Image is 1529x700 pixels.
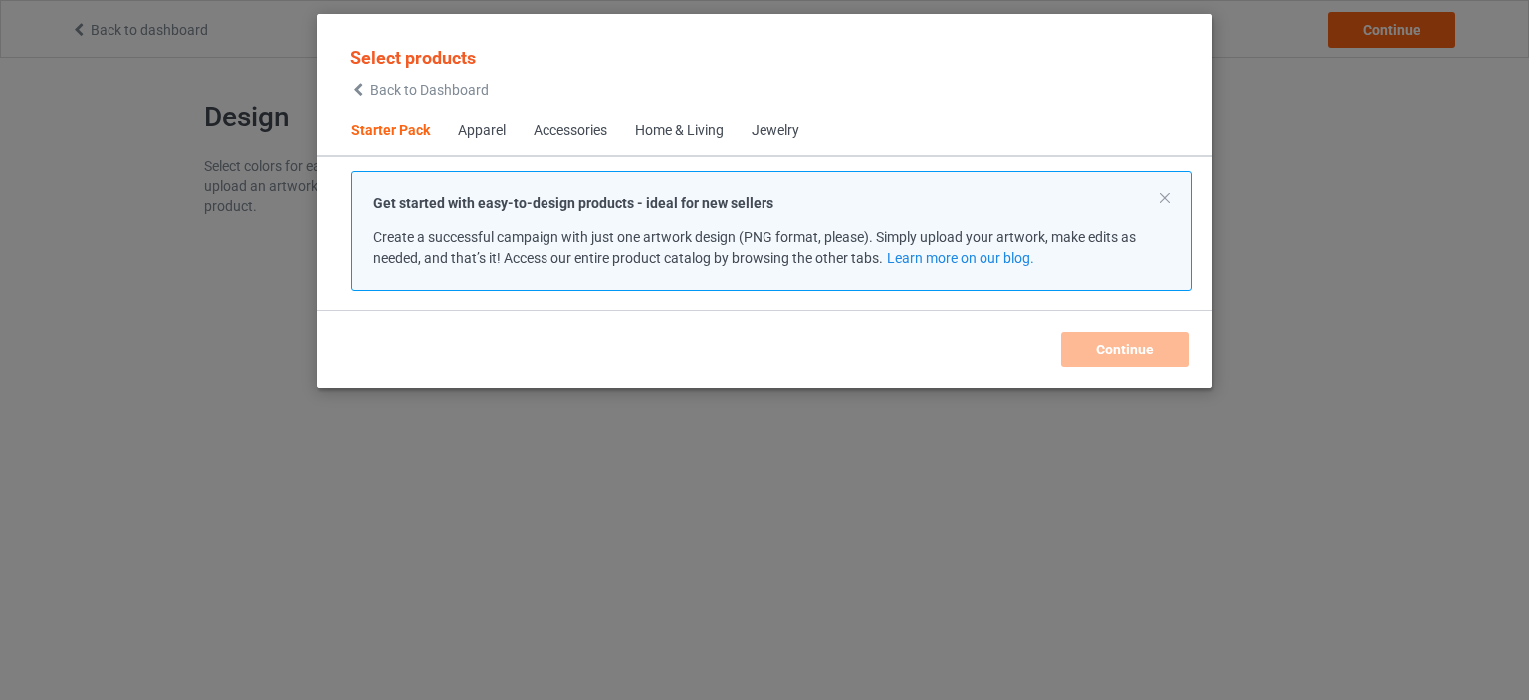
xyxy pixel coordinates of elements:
div: Accessories [534,121,607,141]
strong: Get started with easy-to-design products - ideal for new sellers [373,195,773,211]
span: Starter Pack [337,108,444,155]
div: Home & Living [635,121,724,141]
div: Apparel [458,121,506,141]
div: Jewelry [752,121,799,141]
a: Learn more on our blog. [887,250,1034,266]
span: Select products [350,47,476,68]
span: Back to Dashboard [370,82,489,98]
span: Create a successful campaign with just one artwork design (PNG format, please). Simply upload you... [373,229,1136,266]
